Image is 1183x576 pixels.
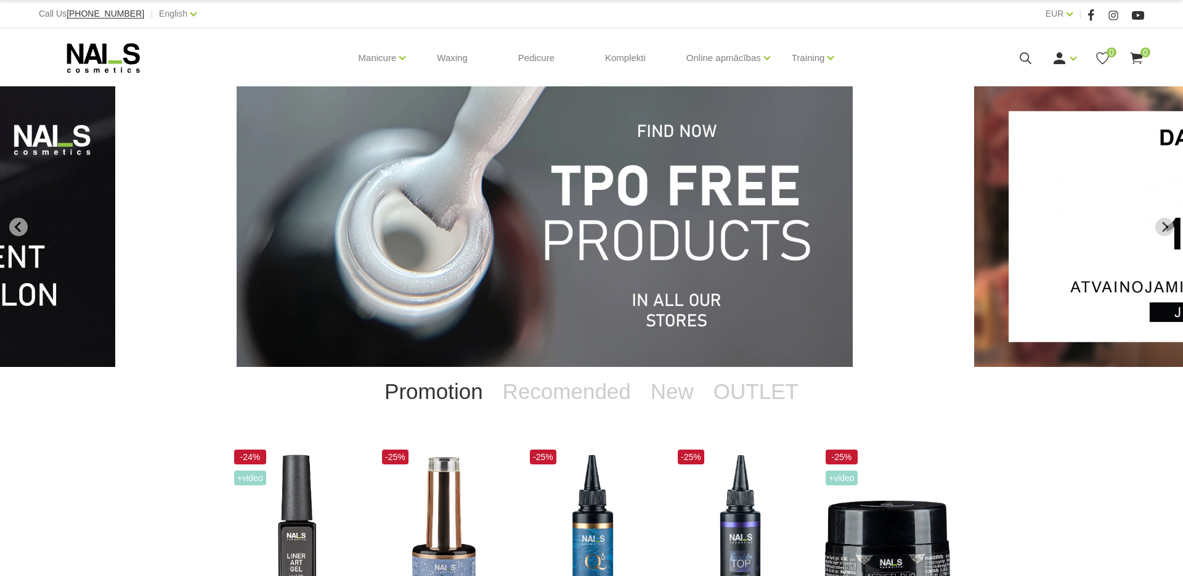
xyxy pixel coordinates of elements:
a: New [641,367,704,416]
span: | [1079,6,1081,22]
a: Recomended [493,367,641,416]
a: 0 [1129,51,1144,66]
a: Pedicure [508,28,564,88]
a: [PHONE_NUMBER] [67,9,144,19]
a: 0 [1095,51,1110,66]
span: +Video [234,471,266,485]
span: -25% [382,450,409,464]
a: Manicure [359,33,397,83]
div: Call Us [39,6,144,22]
a: Waxing [427,28,477,88]
a: English [159,6,187,21]
span: -25% [826,450,858,464]
button: Go to last slide [9,218,28,236]
li: 1 of 14 [237,86,946,367]
span: 0 [1107,47,1116,57]
a: Promotion [375,367,493,416]
a: Online apmācības [686,33,761,83]
a: EUR [1046,6,1064,21]
span: -24% [234,450,266,464]
button: Next slide [1155,218,1174,236]
a: Komplekti [595,28,656,88]
a: Training [792,33,825,83]
span: 0 [1140,47,1150,57]
span: -25% [530,450,556,464]
span: +Video [826,471,858,485]
span: -25% [678,450,704,464]
span: | [150,6,153,22]
a: OUTLET [704,367,808,416]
